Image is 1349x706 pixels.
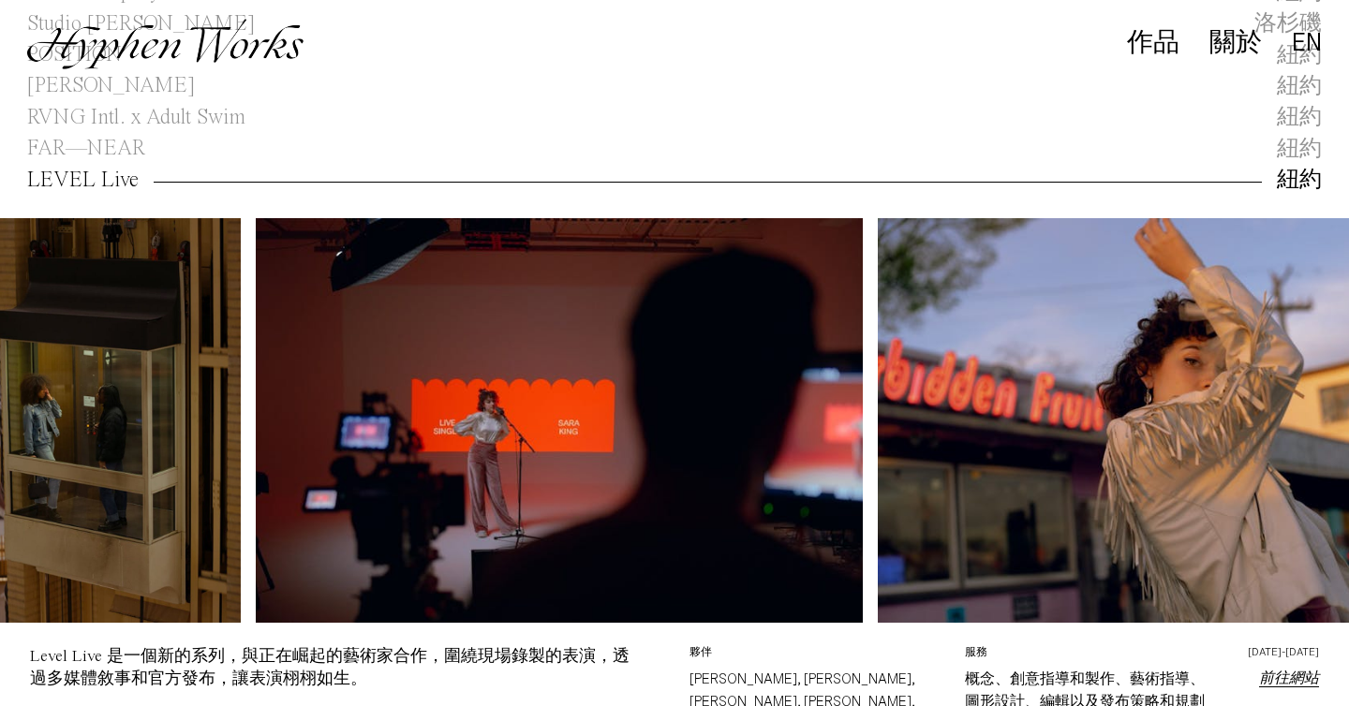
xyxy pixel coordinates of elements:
[965,645,1210,668] p: 服務
[27,19,304,69] img: Hyphen Works
[1127,30,1179,56] div: 作品
[27,102,245,133] span: RVNG Intl. x Adult Swim
[1292,33,1322,52] a: EN
[1209,30,1262,56] div: 關於
[1277,102,1322,132] div: 紐約
[256,218,863,623] img: 4224e8fb-146d-4d88-aa90-c32dd1884338_DSC00472-1920x1281.jpg
[1277,165,1322,195] div: 紐約
[1127,34,1179,55] a: 作品
[1277,134,1322,164] div: 紐約
[1241,645,1319,668] p: [DATE]-[DATE]
[689,645,935,668] p: 夥伴
[27,133,145,164] span: FAR—NEAR
[30,648,630,687] div: Level Live 是一個新的系列，與正在崛起的藝術家合作，圍繞現場錄製的表演，透過多媒體敘事和官方發布，讓表演栩栩如生。
[1259,671,1319,686] a: 前往網站
[1209,34,1262,55] a: 關於
[27,165,139,196] span: LEVEL Live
